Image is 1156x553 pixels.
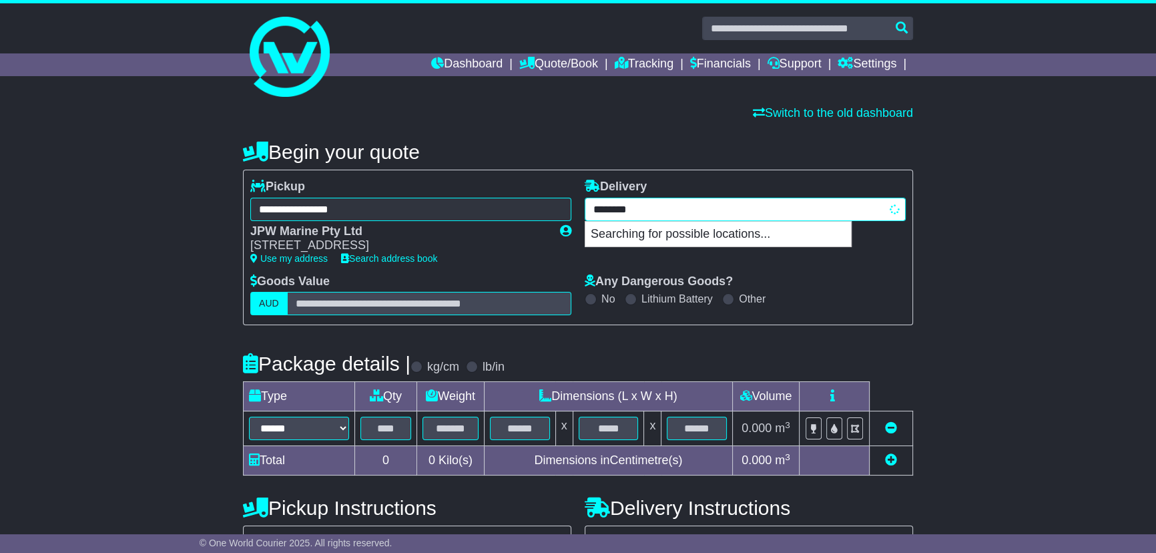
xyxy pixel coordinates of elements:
p: Searching for possible locations... [585,222,851,247]
a: Use my address [250,253,328,264]
td: Kilo(s) [417,446,485,476]
td: Weight [417,382,485,411]
a: Switch to the old dashboard [753,106,913,120]
label: Pickup [250,180,305,194]
sup: 3 [785,452,790,462]
label: Delivery [585,180,647,194]
label: lb/in [483,360,505,375]
span: 0.000 [742,453,772,467]
td: x [644,411,661,446]
td: Qty [355,382,417,411]
a: Search address book [341,253,437,264]
label: Lithium Battery [641,293,713,305]
a: Support [768,53,822,76]
a: Quote/Book [519,53,598,76]
a: Tracking [615,53,673,76]
h4: Pickup Instructions [243,497,571,519]
h4: Package details | [243,353,410,375]
h4: Delivery Instructions [585,497,913,519]
label: No [601,293,615,305]
a: Remove this item [885,421,897,435]
div: JPW Marine Pty Ltd [250,224,547,239]
label: Any Dangerous Goods? [585,274,733,289]
typeahead: Please provide city [585,198,906,221]
label: AUD [250,292,288,315]
td: Dimensions in Centimetre(s) [484,446,732,476]
a: Add new item [885,453,897,467]
h4: Begin your quote [243,141,913,163]
sup: 3 [785,420,790,430]
a: Dashboard [431,53,503,76]
label: Goods Value [250,274,330,289]
div: [STREET_ADDRESS] [250,238,547,253]
span: m [775,453,790,467]
a: Settings [838,53,896,76]
label: Other [739,293,766,305]
td: Dimensions (L x W x H) [484,382,732,411]
span: 0 [428,453,435,467]
td: x [555,411,573,446]
td: Volume [732,382,799,411]
a: Financials [690,53,751,76]
span: m [775,421,790,435]
span: 0.000 [742,421,772,435]
td: Type [244,382,355,411]
span: © One World Courier 2025. All rights reserved. [200,538,392,548]
td: 0 [355,446,417,476]
td: Total [244,446,355,476]
label: kg/cm [427,360,459,375]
